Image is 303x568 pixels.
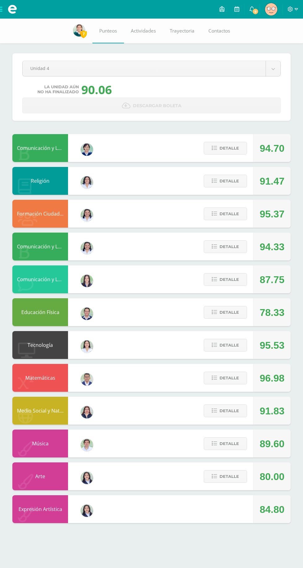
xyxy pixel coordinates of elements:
div: 84.80 [260,496,284,523]
a: Punteos [92,19,124,43]
img: 8e3dba6cfc057293c5db5c78f6d0205d.png [81,439,93,451]
div: Comunicación y Lenguaje L2 [12,233,68,260]
div: 87.75 [260,266,284,294]
img: c5c4d369bf87edf2b08e4650866d5b0d.png [81,406,93,418]
span: Descargar boleta [133,98,181,113]
div: 96.98 [260,364,284,392]
img: c9282925900db22c079ba431e78de27b.png [73,24,85,37]
div: Tecnología [12,331,68,359]
span: Punteos [99,28,117,34]
span: Actividades [131,28,156,34]
div: 90.06 [81,81,112,98]
div: 94.70 [260,134,284,162]
span: Detalle [220,372,239,384]
span: 9 [252,8,259,15]
div: Formación Ciudadana [12,200,68,228]
div: Educación Física [12,298,68,326]
button: Detalle [204,339,247,352]
span: Detalle [220,438,239,449]
span: Detalle [220,471,239,482]
button: Detalle [204,437,247,450]
img: 65a3a5dd77a80885499beb3d7782c992.png [81,275,93,287]
img: 235fb73ec5bd49407dc30fbfcee339dc.png [265,3,277,15]
div: Música [12,430,68,457]
span: Detalle [220,142,239,154]
span: Detalle [220,307,239,318]
span: 7 [80,30,87,38]
div: 78.33 [260,299,284,326]
div: Expresión Artística [12,495,68,523]
img: 5833435b0e0c398ee4b261d46f102b9b.png [81,176,93,189]
img: 4a4aaf78db504b0aa81c9e1154a6f8e5.png [81,472,93,484]
div: 95.37 [260,200,284,228]
div: Comunicación y Lenguaje L1 [12,134,68,162]
div: 91.83 [260,397,284,425]
span: Detalle [220,339,239,351]
span: Detalle [220,405,239,417]
span: Detalle [220,241,239,252]
div: 80.00 [260,463,284,491]
img: bdd9fab83ca81fe8f8aecdc13135195f.png [81,373,93,386]
div: 91.47 [260,167,284,195]
img: be86f1430f5fbfb0078a79d329e704bb.png [81,340,93,353]
span: Unidad 4 [30,61,258,76]
img: 4a4aaf78db504b0aa81c9e1154a6f8e5.png [81,505,93,517]
div: 89.60 [260,430,284,458]
a: Trayectoria [163,19,202,43]
a: Unidad 4 [23,61,280,76]
button: Detalle [204,404,247,417]
div: Religión [12,167,68,195]
img: 904e528ea31759b90e2b92348a2f5070.png [81,143,93,156]
span: Detalle [220,208,239,220]
img: a084105b5058f52f9b5e8b449e8b602d.png [81,242,93,254]
span: Detalle [220,175,239,187]
span: Detalle [220,274,239,285]
div: 95.53 [260,331,284,359]
div: Comunicación y Lenguaje L3 Inglés [12,265,68,293]
span: Contactos [208,28,230,34]
div: Arte [12,462,68,490]
img: ee67e978f5885bcd9834209b52a88b56.png [81,308,93,320]
span: Trayectoria [170,28,194,34]
button: Detalle [204,273,247,286]
button: Detalle [204,142,247,155]
div: Medio Social y Natural [12,397,68,425]
button: Detalle [204,372,247,384]
div: 94.33 [260,233,284,261]
a: Contactos [202,19,237,43]
div: Matemáticas [12,364,68,392]
button: Detalle [204,470,247,483]
button: Detalle [204,175,247,187]
img: a084105b5058f52f9b5e8b449e8b602d.png [81,209,93,221]
button: Detalle [204,240,247,253]
a: Actividades [124,19,163,43]
button: Detalle [204,208,247,220]
button: Detalle [204,306,247,319]
span: La unidad aún no ha finalizado [37,85,79,94]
